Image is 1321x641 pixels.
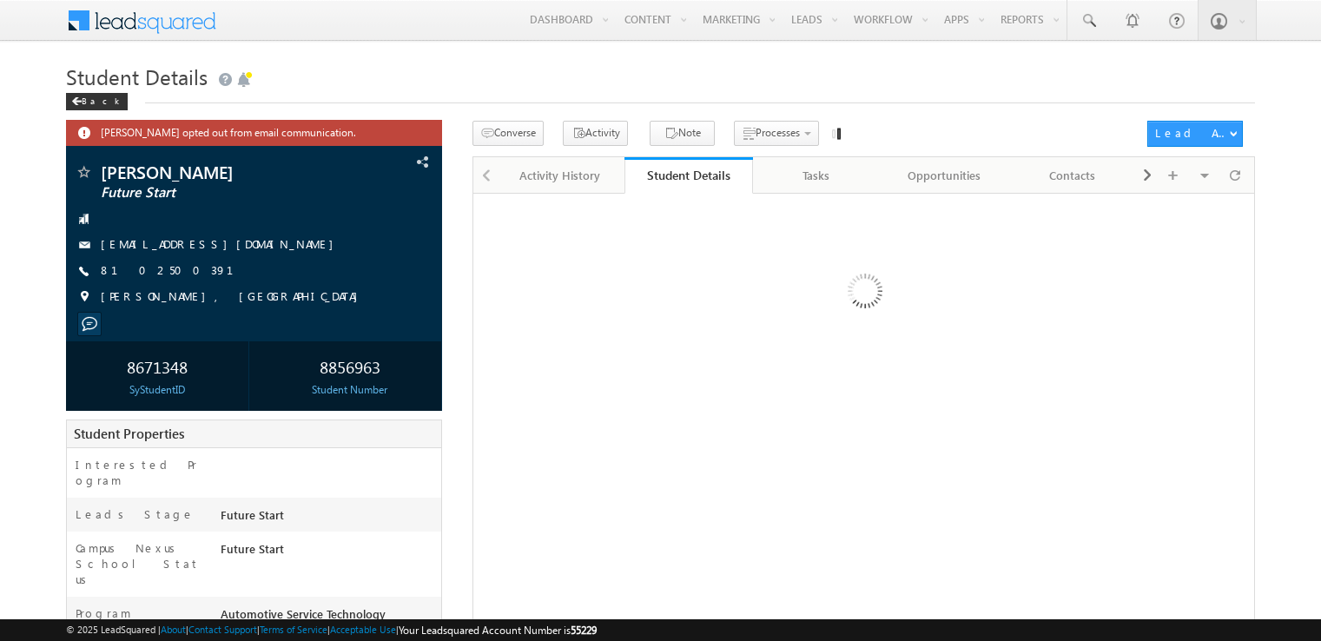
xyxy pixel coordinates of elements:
div: Future Start [216,540,441,565]
div: Automotive Service Technology [216,605,441,630]
span: [PERSON_NAME] [101,163,334,181]
a: Terms of Service [260,624,327,635]
a: Contacts [1009,157,1137,194]
span: [EMAIL_ADDRESS][DOMAIN_NAME] [101,236,342,254]
div: Back [66,93,128,110]
div: Lead Actions [1155,125,1229,141]
li: Campus Nexus View [1137,157,1265,192]
div: Future Start [216,506,441,531]
label: Interested Program [76,457,202,488]
span: Your Leadsquared Account Number is [399,624,597,637]
button: Lead Actions [1147,121,1243,147]
span: [PERSON_NAME] opted out from email communication. [101,124,387,139]
span: © 2025 LeadSquared | | | | | [66,622,597,638]
span: Student Details [66,63,208,90]
div: Contacts [1023,165,1121,186]
span: Student Properties [74,425,184,442]
label: Campus Nexus School Status [76,540,202,587]
div: 8856963 [263,350,437,382]
a: Opportunities [881,157,1008,194]
div: Activity History [511,165,609,186]
div: 8671348 [70,350,244,382]
span: Future Start [101,184,334,202]
a: Contact Support [188,624,257,635]
a: Back [66,92,136,107]
a: Tasks [753,157,881,194]
button: Converse [472,121,544,146]
a: 8102500391 [101,262,254,277]
div: Tasks [767,165,865,186]
span: [PERSON_NAME], [GEOGRAPHIC_DATA] [101,288,367,306]
img: search-leads-loading.gif [827,122,841,145]
div: Student Number [263,382,437,398]
div: Student Details [637,167,739,183]
a: Student Details [624,157,752,194]
button: Processes [734,121,819,146]
a: About [161,624,186,635]
div: Opportunities [895,165,993,186]
span: 55229 [571,624,597,637]
label: Program [76,605,131,621]
a: Activity History [497,157,624,194]
a: Acceptable Use [330,624,396,635]
div: SyStudentID [70,382,244,398]
label: Leads Stage [76,506,195,522]
span: Processes [756,126,800,139]
button: Note [650,121,715,146]
img: Loading... [774,204,954,384]
button: Activity [563,121,628,146]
